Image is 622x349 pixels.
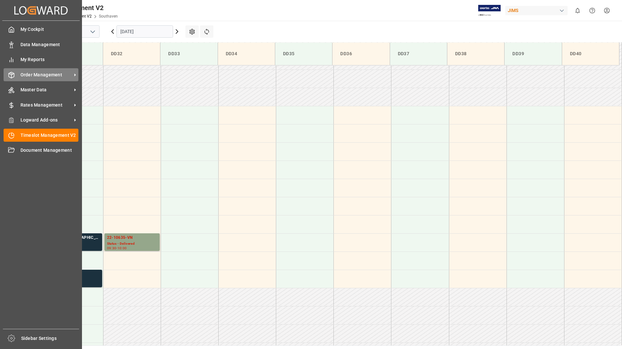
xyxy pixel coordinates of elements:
span: Document Management [20,147,79,154]
span: My Reports [20,56,79,63]
div: 09:30 [107,247,116,250]
a: My Reports [4,53,78,66]
button: open menu [88,27,97,37]
button: show 0 new notifications [570,3,585,18]
span: Master Data [20,86,72,93]
a: My Cockpit [4,23,78,36]
a: Document Management [4,144,78,157]
button: JIMS [505,4,570,17]
div: DD35 [280,48,327,60]
div: DD38 [453,48,499,60]
div: DD36 [338,48,384,60]
span: My Cockpit [20,26,79,33]
a: Data Management [4,38,78,51]
span: Sidebar Settings [21,335,79,342]
a: Timeslot Management V2 [4,129,78,141]
div: Status - Delivered [107,241,157,247]
div: DD34 [223,48,270,60]
span: Data Management [20,41,79,48]
div: JIMS [505,6,568,15]
button: Help Center [585,3,600,18]
input: DD-MM-YYYY [116,25,173,38]
div: 22-10635-VN [107,235,157,241]
div: DD37 [395,48,442,60]
img: Exertis%20JAM%20-%20Email%20Logo.jpg_1722504956.jpg [478,5,501,16]
span: Logward Add-ons [20,117,72,123]
div: - [116,247,117,250]
div: 10:00 [117,247,127,250]
span: Rates Management [20,102,72,109]
div: DD32 [108,48,155,60]
div: DD33 [166,48,212,60]
div: DD39 [510,48,556,60]
span: Timeslot Management V2 [20,132,79,139]
span: Order Management [20,71,72,78]
div: DD40 [567,48,614,60]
